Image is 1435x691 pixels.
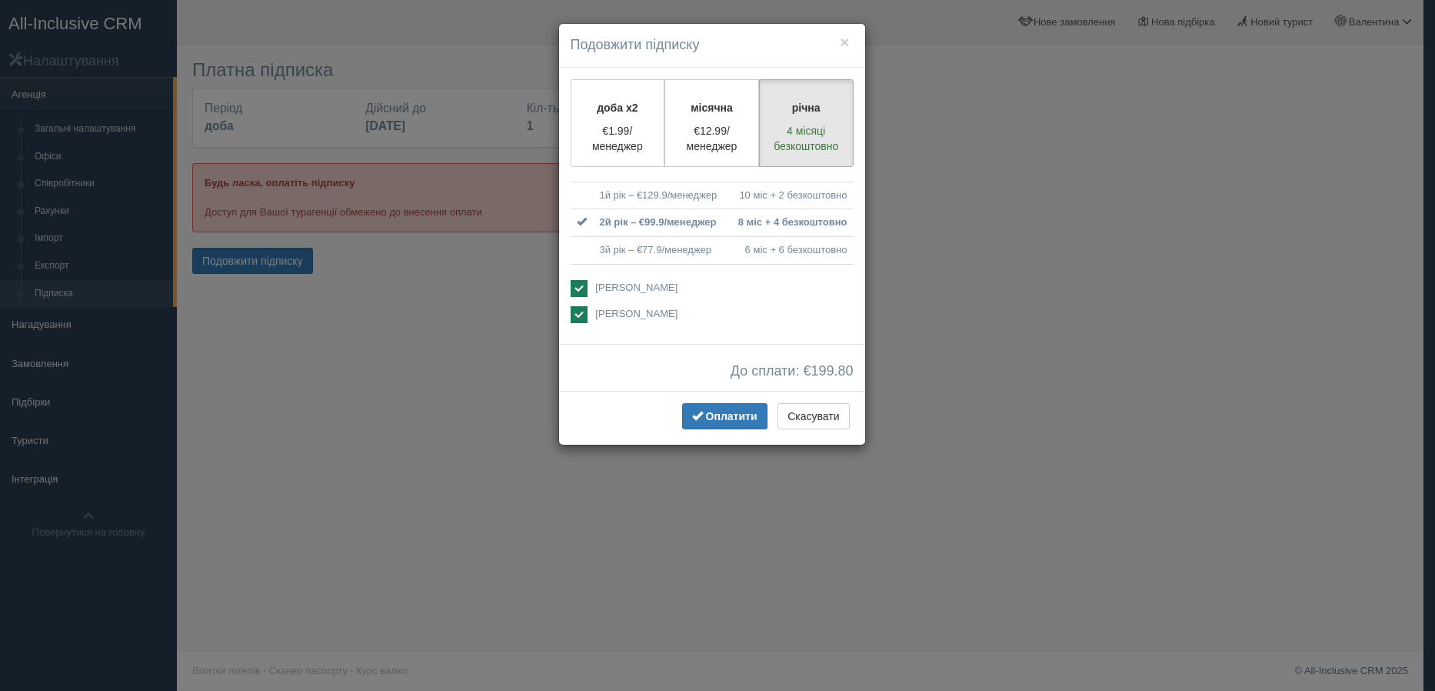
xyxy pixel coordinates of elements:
p: річна [769,100,844,115]
td: 1й рік – €129.9/менеджер [594,182,728,209]
span: [PERSON_NAME] [595,308,678,319]
p: 4 місяці безкоштовно [769,123,844,154]
span: 199.80 [811,363,853,379]
p: €1.99/менеджер [581,123,655,154]
button: × [840,34,849,50]
td: 10 міс + 2 безкоштовно [727,182,853,209]
h4: Подовжити підписку [571,35,854,55]
span: [PERSON_NAME] [595,282,678,293]
p: €12.99/менеджер [674,123,749,154]
button: Оплатити [682,403,767,429]
p: доба x2 [581,100,655,115]
span: Оплатити [706,410,757,422]
button: Скасувати [777,403,849,429]
td: 6 міс + 6 безкоштовно [727,236,853,264]
td: 8 міс + 4 безкоштовно [727,209,853,237]
span: До сплати: € [731,364,854,379]
td: 2й рік – €99.9/менеджер [594,209,728,237]
td: 3й рік – €77.9/менеджер [594,236,728,264]
p: місячна [674,100,749,115]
